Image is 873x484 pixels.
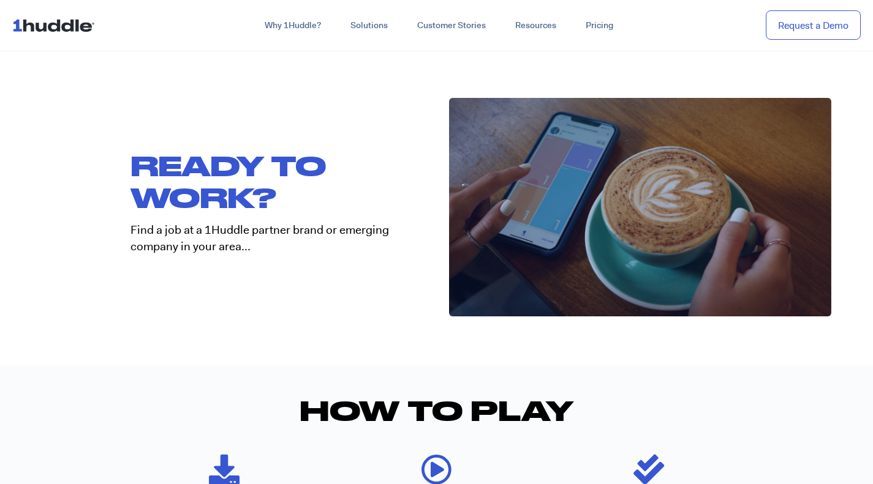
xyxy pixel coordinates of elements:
p: Find a job at a 1Huddle partner brand or emerging company in your area... [130,222,425,255]
a: Resources [501,15,571,37]
a: Request a Demo [766,10,861,40]
a: Why 1Huddle? [250,15,336,37]
a: Pricing [571,15,628,37]
h1: READY TO WORK? [130,150,437,213]
a: Customer Stories [402,15,501,37]
img: ... [12,13,100,37]
a: Solutions [336,15,402,37]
